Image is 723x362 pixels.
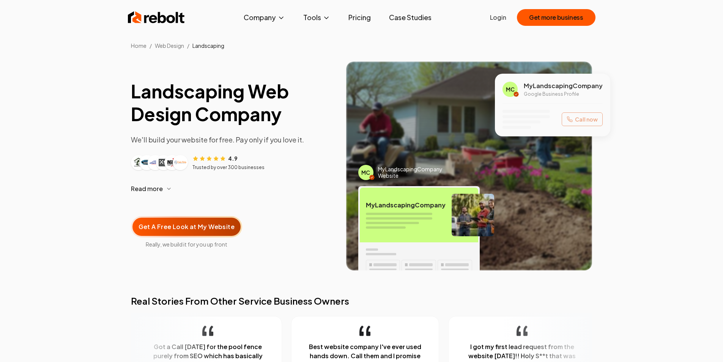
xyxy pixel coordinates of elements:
[131,184,163,193] span: Read more
[452,194,494,236] img: Landscaping team
[131,80,334,125] h1: Landscaping Web Design Company
[378,166,439,179] span: My Landscaping Company Website
[490,13,506,22] a: Login
[131,180,334,198] button: Read more
[149,156,161,169] img: Customer logo 3
[128,10,185,25] img: Rebolt Logo
[150,42,152,49] li: /
[202,326,213,336] img: quotation-mark
[517,9,595,26] button: Get more business
[131,204,243,248] a: Get A Free Look at My WebsiteReally, we build it for you up front
[192,42,224,49] span: Landscaping
[524,91,603,97] p: Google Business Profile
[174,156,186,169] img: Customer logo 6
[192,154,238,162] div: Rating: 4.9 out of 5 stars
[166,156,178,169] img: Customer logo 5
[506,85,515,93] span: MC
[366,201,446,209] span: My Landscaping Company
[238,10,291,25] button: Company
[119,42,605,49] nav: Breadcrumb
[359,326,370,336] img: quotation-mark
[383,10,438,25] a: Case Studies
[524,81,603,90] span: My Landscaping Company
[342,10,377,25] a: Pricing
[346,62,592,270] img: Image of completed Landscaping job
[361,169,370,176] span: MC
[131,295,592,307] h2: Real Stories From Other Service Business Owners
[131,216,243,237] button: Get A Free Look at My Website
[516,326,527,336] img: quotation-mark
[131,134,334,145] p: We'll build your website for free. Pay only if you love it.
[158,156,170,169] img: Customer logo 4
[228,155,238,162] span: 4.9
[131,240,243,248] span: Really, we build it for you up front
[139,222,235,231] span: Get A Free Look at My Website
[131,154,334,171] article: Customer reviews
[131,155,188,170] div: Customer logos
[187,42,189,49] li: /
[131,42,146,49] a: Home
[297,10,336,25] button: Tools
[141,156,153,169] img: Customer logo 2
[132,156,145,169] img: Customer logo 1
[155,42,184,49] span: Web Design
[192,164,265,171] p: Trusted by over 300 businesses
